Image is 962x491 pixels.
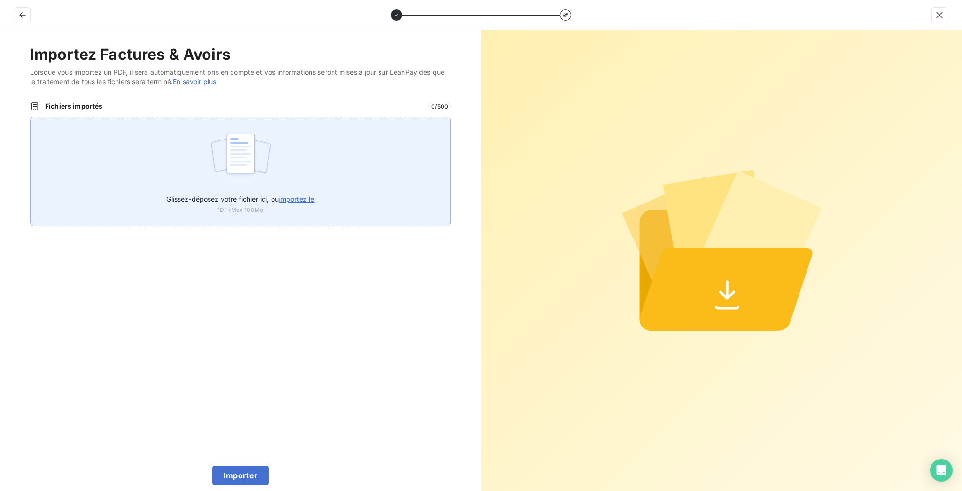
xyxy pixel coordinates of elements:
img: illustration [209,128,272,188]
div: Open Intercom Messenger [930,459,953,482]
a: En savoir plus [173,78,216,86]
span: PDF (Max 100Mo) [216,206,265,214]
h2: Importez Factures & Avoirs [30,45,451,64]
span: Glissez-déposez votre fichier ici, ou [166,195,314,203]
span: Fichiers importés [45,101,423,111]
span: 0 / 500 [428,102,451,110]
span: importez le [279,195,315,203]
button: Importer [212,466,269,485]
span: Lorsque vous importez un PDF, il sera automatiquement pris en compte et vos informations seront m... [30,68,451,86]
